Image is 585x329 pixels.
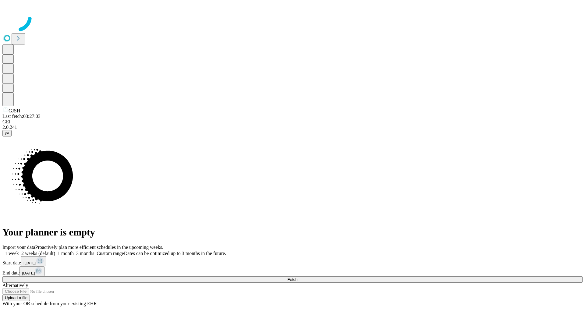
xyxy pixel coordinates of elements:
[21,256,46,266] button: [DATE]
[2,283,28,288] span: Alternatively
[2,276,583,283] button: Fetch
[2,227,583,238] h1: Your planner is empty
[287,277,297,282] span: Fetch
[2,301,97,306] span: With your OR schedule from your existing EHR
[35,245,163,250] span: Proactively plan more efficient schedules in the upcoming weeks.
[9,108,20,113] span: GJSH
[2,266,583,276] div: End date
[2,295,30,301] button: Upload a file
[5,131,9,136] span: @
[21,251,55,256] span: 2 weeks (default)
[124,251,226,256] span: Dates can be optimized up to 3 months in the future.
[2,256,583,266] div: Start date
[2,245,35,250] span: Import your data
[23,261,36,265] span: [DATE]
[5,251,19,256] span: 1 week
[2,114,41,119] span: Last fetch: 03:27:03
[2,125,583,130] div: 2.0.241
[19,266,44,276] button: [DATE]
[97,251,124,256] span: Custom range
[2,130,12,136] button: @
[76,251,94,256] span: 3 months
[2,119,583,125] div: GEI
[22,271,35,275] span: [DATE]
[58,251,74,256] span: 1 month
